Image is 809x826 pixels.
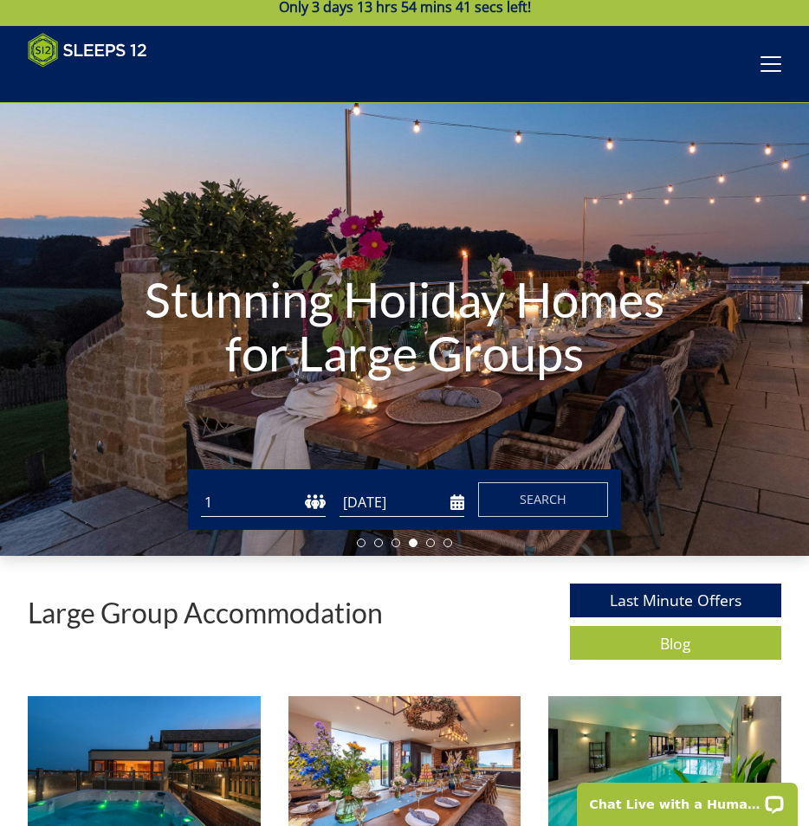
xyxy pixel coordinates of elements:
button: Search [478,482,608,517]
iframe: LiveChat chat widget [566,771,809,826]
span: Search [520,491,566,507]
a: Blog [570,626,781,660]
h1: Stunning Holiday Homes for Large Groups [121,238,688,414]
input: Arrival Date [340,488,464,517]
iframe: Customer reviews powered by Trustpilot [19,78,201,93]
img: Sleeps 12 [28,33,147,68]
a: Last Minute Offers [570,584,781,617]
p: Large Group Accommodation [28,597,383,628]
